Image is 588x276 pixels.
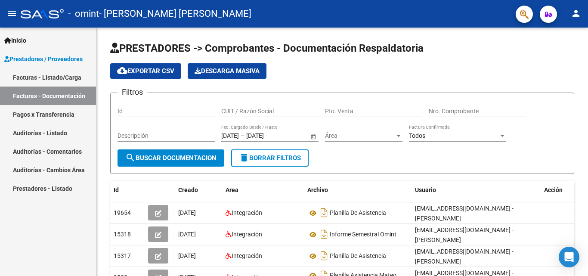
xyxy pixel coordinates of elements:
span: - [PERSON_NAME] [PERSON_NAME] [99,4,251,23]
span: Integración [232,209,262,216]
datatable-header-cell: Acción [541,181,584,199]
mat-icon: person [571,8,581,19]
mat-icon: search [125,152,136,163]
button: Buscar Documentacion [118,149,224,167]
span: Usuario [415,186,436,193]
datatable-header-cell: Archivo [304,181,412,199]
datatable-header-cell: Area [222,181,304,199]
span: - omint [68,4,99,23]
span: [EMAIL_ADDRESS][DOMAIN_NAME] - [PERSON_NAME] [415,205,514,222]
span: 19654 [114,209,131,216]
span: 15318 [114,231,131,238]
span: Prestadores / Proveedores [4,54,83,64]
span: PRESTADORES -> Comprobantes - Documentación Respaldatoria [110,42,424,54]
input: Fecha inicio [221,132,239,140]
span: Inicio [4,36,26,45]
input: Fecha fin [246,132,288,140]
span: [DATE] [178,252,196,259]
i: Descargar documento [319,206,330,220]
span: [EMAIL_ADDRESS][DOMAIN_NAME] - [PERSON_NAME] [415,226,514,243]
button: Open calendar [309,132,318,141]
datatable-header-cell: Id [110,181,145,199]
span: Planilla De Asistencia [330,253,386,260]
span: Todos [409,132,425,139]
span: Informe Semestral Omint [330,231,396,238]
span: Area [226,186,238,193]
button: Descarga Masiva [188,63,266,79]
span: Id [114,186,119,193]
span: Archivo [307,186,328,193]
span: 15317 [114,252,131,259]
span: Buscar Documentacion [125,154,217,162]
span: [DATE] [178,209,196,216]
app-download-masive: Descarga masiva de comprobantes (adjuntos) [188,63,266,79]
span: Creado [178,186,198,193]
span: Exportar CSV [117,67,174,75]
i: Descargar documento [319,227,330,241]
span: – [241,132,244,140]
datatable-header-cell: Creado [175,181,222,199]
span: Integración [232,231,262,238]
div: Open Intercom Messenger [559,247,579,267]
i: Descargar documento [319,249,330,263]
datatable-header-cell: Usuario [412,181,541,199]
span: Planilla De Asistencia [330,210,386,217]
mat-icon: delete [239,152,249,163]
span: Borrar Filtros [239,154,301,162]
span: Área [325,132,395,140]
h3: Filtros [118,86,147,98]
span: Integración [232,252,262,259]
span: Descarga Masiva [195,67,260,75]
span: Acción [544,186,563,193]
button: Borrar Filtros [231,149,309,167]
mat-icon: cloud_download [117,65,127,76]
span: [DATE] [178,231,196,238]
button: Exportar CSV [110,63,181,79]
span: [EMAIL_ADDRESS][DOMAIN_NAME] - [PERSON_NAME] [415,248,514,265]
mat-icon: menu [7,8,17,19]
